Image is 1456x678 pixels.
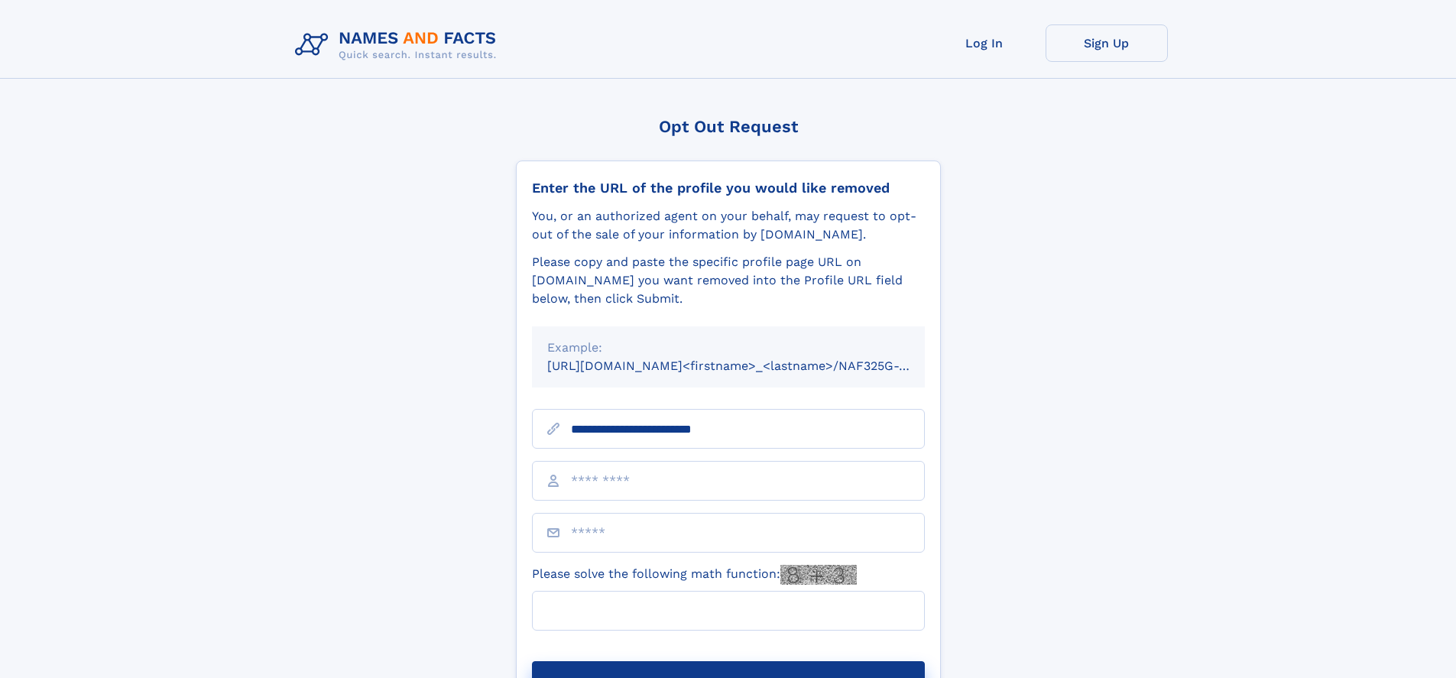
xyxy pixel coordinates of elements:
div: Please copy and paste the specific profile page URL on [DOMAIN_NAME] you want removed into the Pr... [532,253,925,308]
img: Logo Names and Facts [289,24,509,66]
div: Enter the URL of the profile you would like removed [532,180,925,196]
div: Opt Out Request [516,117,941,136]
label: Please solve the following math function: [532,565,857,585]
div: You, or an authorized agent on your behalf, may request to opt-out of the sale of your informatio... [532,207,925,244]
small: [URL][DOMAIN_NAME]<firstname>_<lastname>/NAF325G-xxxxxxxx [547,358,954,373]
a: Log In [923,24,1046,62]
a: Sign Up [1046,24,1168,62]
div: Example: [547,339,910,357]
